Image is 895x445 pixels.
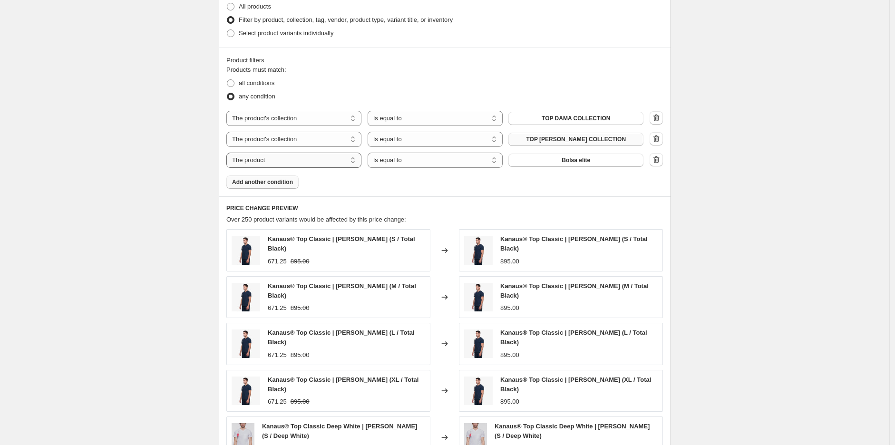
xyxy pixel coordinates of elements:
span: Kanaus® Top Classic | [PERSON_NAME] (L / Total Black) [500,329,647,346]
span: 895.00 [291,398,310,405]
img: Mesadetrabajo1_1_11zon_1c3dd6dc-0f4e-4dac-8504-9830a0d794a0_80x.webp [232,377,260,405]
span: all conditions [239,79,274,87]
img: Mesadetrabajo1_1_11zon_1c3dd6dc-0f4e-4dac-8504-9830a0d794a0_80x.webp [464,283,493,311]
span: 895.00 [500,304,519,311]
button: TOP CABALLERO COLLECTION [508,133,643,146]
span: 895.00 [500,351,519,358]
button: TOP DAMA COLLECTION [508,112,643,125]
span: Kanaus® Top Classic | [PERSON_NAME] (M / Total Black) [500,282,649,299]
span: Add another condition [232,178,293,186]
span: 671.25 [268,351,287,358]
img: Mesadetrabajo1_1_11zon_1c3dd6dc-0f4e-4dac-8504-9830a0d794a0_80x.webp [464,377,493,405]
span: 895.00 [291,351,310,358]
button: Add another condition [226,175,299,189]
span: 895.00 [500,258,519,265]
span: TOP DAMA COLLECTION [542,115,610,122]
span: Kanaus® Top Classic | [PERSON_NAME] (XL / Total Black) [500,376,651,393]
span: Kanaus® Top Classic | [PERSON_NAME] (S / Total Black) [268,235,415,252]
span: TOP [PERSON_NAME] COLLECTION [526,135,626,143]
img: Mesadetrabajo1_1_11zon_1c3dd6dc-0f4e-4dac-8504-9830a0d794a0_80x.webp [232,283,260,311]
span: All products [239,3,271,10]
span: 671.25 [268,304,287,311]
span: any condition [239,93,275,100]
span: 671.25 [268,258,287,265]
button: Bolsa elite [508,154,643,167]
span: 671.25 [268,398,287,405]
img: Mesadetrabajo1_1_11zon_1c3dd6dc-0f4e-4dac-8504-9830a0d794a0_80x.webp [464,236,493,265]
span: Kanaus® Top Classic Deep White | [PERSON_NAME] (S / Deep White) [262,423,417,439]
div: Product filters [226,56,663,65]
span: 895.00 [291,258,310,265]
span: 895.00 [500,398,519,405]
span: Bolsa elite [562,156,590,164]
span: Kanaus® Top Classic | [PERSON_NAME] (M / Total Black) [268,282,416,299]
img: Mesadetrabajo1_1_11zon_1c3dd6dc-0f4e-4dac-8504-9830a0d794a0_80x.webp [232,236,260,265]
span: Products must match: [226,66,286,73]
span: Kanaus® Top Classic Deep White | [PERSON_NAME] (S / Deep White) [495,423,650,439]
img: Mesadetrabajo1_1_11zon_1c3dd6dc-0f4e-4dac-8504-9830a0d794a0_80x.webp [232,329,260,358]
span: Kanaus® Top Classic | [PERSON_NAME] (XL / Total Black) [268,376,418,393]
span: Select product variants individually [239,29,333,37]
span: Kanaus® Top Classic | [PERSON_NAME] (S / Total Black) [500,235,648,252]
span: Kanaus® Top Classic | [PERSON_NAME] (L / Total Black) [268,329,415,346]
span: Filter by product, collection, tag, vendor, product type, variant title, or inventory [239,16,453,23]
h6: PRICE CHANGE PREVIEW [226,204,663,212]
span: Over 250 product variants would be affected by this price change: [226,216,406,223]
img: Mesadetrabajo1_1_11zon_1c3dd6dc-0f4e-4dac-8504-9830a0d794a0_80x.webp [464,329,493,358]
span: 895.00 [291,304,310,311]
